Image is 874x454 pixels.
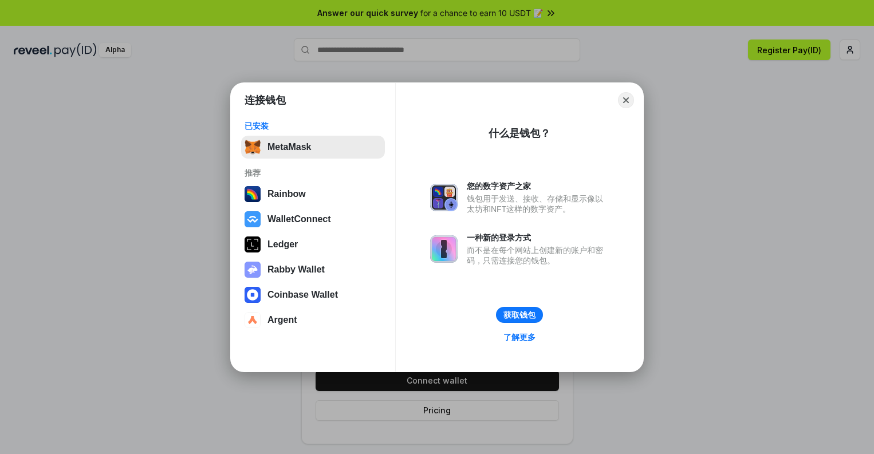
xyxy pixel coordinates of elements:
button: MetaMask [241,136,385,159]
img: svg+xml,%3Csvg%20xmlns%3D%22http%3A%2F%2Fwww.w3.org%2F2000%2Fsvg%22%20fill%3D%22none%22%20viewBox... [245,262,261,278]
img: svg+xml,%3Csvg%20width%3D%2228%22%20height%3D%2228%22%20viewBox%3D%220%200%2028%2028%22%20fill%3D... [245,211,261,227]
button: Ledger [241,233,385,256]
div: 已安装 [245,121,381,131]
img: svg+xml,%3Csvg%20width%3D%22120%22%20height%3D%22120%22%20viewBox%3D%220%200%20120%20120%22%20fil... [245,186,261,202]
button: WalletConnect [241,208,385,231]
div: Rainbow [267,189,306,199]
a: 了解更多 [497,330,542,345]
div: MetaMask [267,142,311,152]
img: svg+xml,%3Csvg%20xmlns%3D%22http%3A%2F%2Fwww.w3.org%2F2000%2Fsvg%22%20width%3D%2228%22%20height%3... [245,236,261,252]
div: WalletConnect [267,214,331,224]
img: svg+xml,%3Csvg%20fill%3D%22none%22%20height%3D%2233%22%20viewBox%3D%220%200%2035%2033%22%20width%... [245,139,261,155]
img: svg+xml,%3Csvg%20width%3D%2228%22%20height%3D%2228%22%20viewBox%3D%220%200%2028%2028%22%20fill%3D... [245,287,261,303]
button: Coinbase Wallet [241,283,385,306]
div: 一种新的登录方式 [467,232,609,243]
div: Ledger [267,239,298,250]
img: svg+xml,%3Csvg%20width%3D%2228%22%20height%3D%2228%22%20viewBox%3D%220%200%2028%2028%22%20fill%3D... [245,312,261,328]
button: Argent [241,309,385,331]
div: 而不是在每个网站上创建新的账户和密码，只需连接您的钱包。 [467,245,609,266]
button: 获取钱包 [496,307,543,323]
h1: 连接钱包 [245,93,286,107]
button: Close [618,92,634,108]
img: svg+xml,%3Csvg%20xmlns%3D%22http%3A%2F%2Fwww.w3.org%2F2000%2Fsvg%22%20fill%3D%22none%22%20viewBox... [430,235,458,263]
div: 了解更多 [503,332,536,342]
div: 获取钱包 [503,310,536,320]
div: Rabby Wallet [267,264,325,275]
div: Coinbase Wallet [267,290,338,300]
div: Argent [267,315,297,325]
div: 您的数字资产之家 [467,181,609,191]
button: Rabby Wallet [241,258,385,281]
div: 什么是钱包？ [489,127,550,140]
div: 钱包用于发送、接收、存储和显示像以太坊和NFT这样的数字资产。 [467,194,609,214]
img: svg+xml,%3Csvg%20xmlns%3D%22http%3A%2F%2Fwww.w3.org%2F2000%2Fsvg%22%20fill%3D%22none%22%20viewBox... [430,184,458,211]
button: Rainbow [241,183,385,206]
div: 推荐 [245,168,381,178]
